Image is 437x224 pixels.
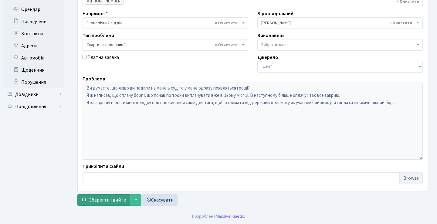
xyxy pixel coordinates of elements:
[83,75,105,83] label: Проблема
[261,20,415,26] span: Синельник С.В.
[216,213,244,219] a: Massive Kinetic
[142,194,178,206] a: Скасувати
[83,32,114,39] label: Тип проблеми
[86,42,241,48] span: Скарги та пропозиції
[83,17,248,29] span: Економічний відділ
[3,15,64,28] a: Посвідчення
[83,83,423,160] textarea: Ви думаєте, що якщо ви подали на мене в суд то у мене одразу появляться гроші? Я ж написав, що оп...
[257,10,293,17] label: Відповідальний
[89,197,126,203] span: Зберегти і вийти
[86,20,241,26] span: Економічний відділ
[3,52,64,64] a: Автомобілі
[257,54,278,61] label: Джерело
[261,42,289,48] span: Вибрати запис
[77,194,130,206] button: Зберегти і вийти
[3,3,64,15] a: Орендарі
[257,32,285,39] label: Виконавець
[257,17,423,29] span: Синельник С.В.
[215,20,238,26] span: Видалити всі елементи
[3,40,64,52] a: Адреси
[83,10,108,17] label: Напрямок
[3,64,64,76] a: Щоденник
[83,39,248,51] span: Скарги та пропозиції
[3,100,64,113] a: Повідомлення
[192,213,245,220] div: Розроблено .
[87,54,119,61] label: Платна заявка
[389,20,412,26] span: Видалити всі елементи
[3,76,64,88] a: Порушення
[215,42,238,48] span: Видалити всі елементи
[3,88,64,100] a: Довідники
[3,28,64,40] a: Контакти
[83,163,124,170] label: Прикріпити файли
